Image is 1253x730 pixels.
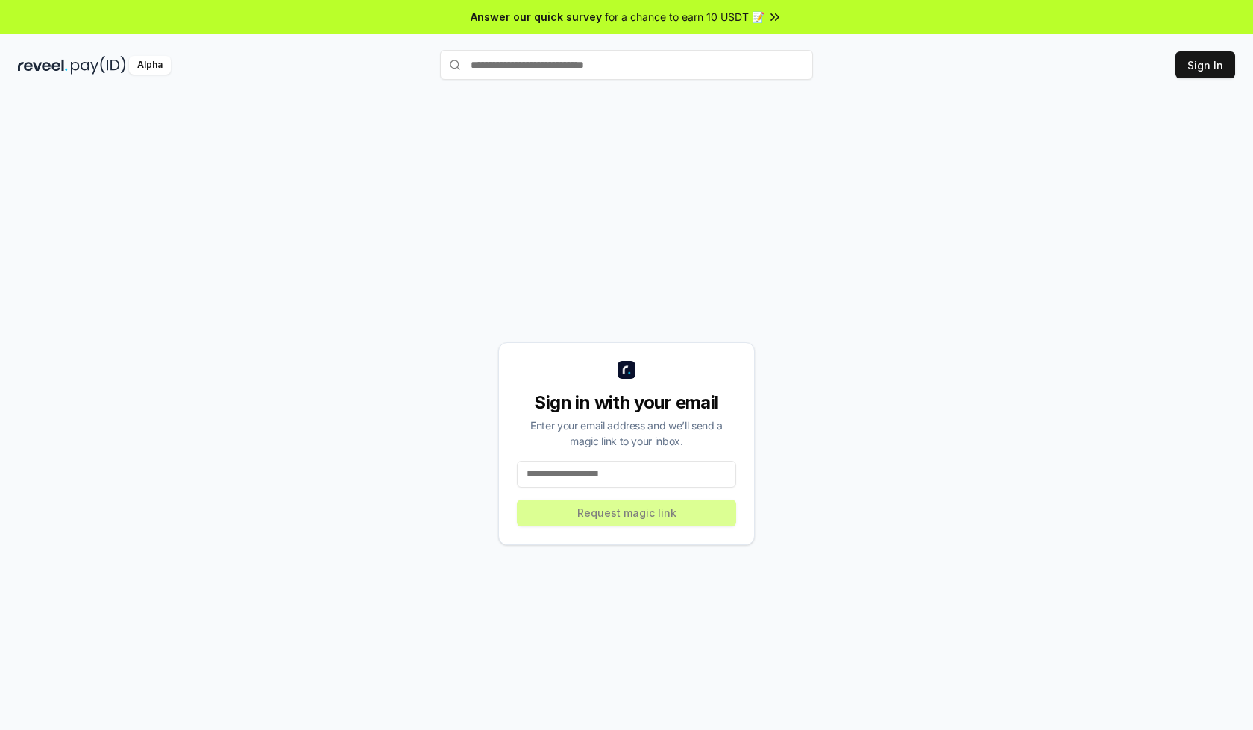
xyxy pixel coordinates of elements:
[129,56,171,75] div: Alpha
[18,56,68,75] img: reveel_dark
[1175,51,1235,78] button: Sign In
[517,418,736,449] div: Enter your email address and we’ll send a magic link to your inbox.
[618,361,635,379] img: logo_small
[605,9,764,25] span: for a chance to earn 10 USDT 📝
[71,56,126,75] img: pay_id
[471,9,602,25] span: Answer our quick survey
[517,391,736,415] div: Sign in with your email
